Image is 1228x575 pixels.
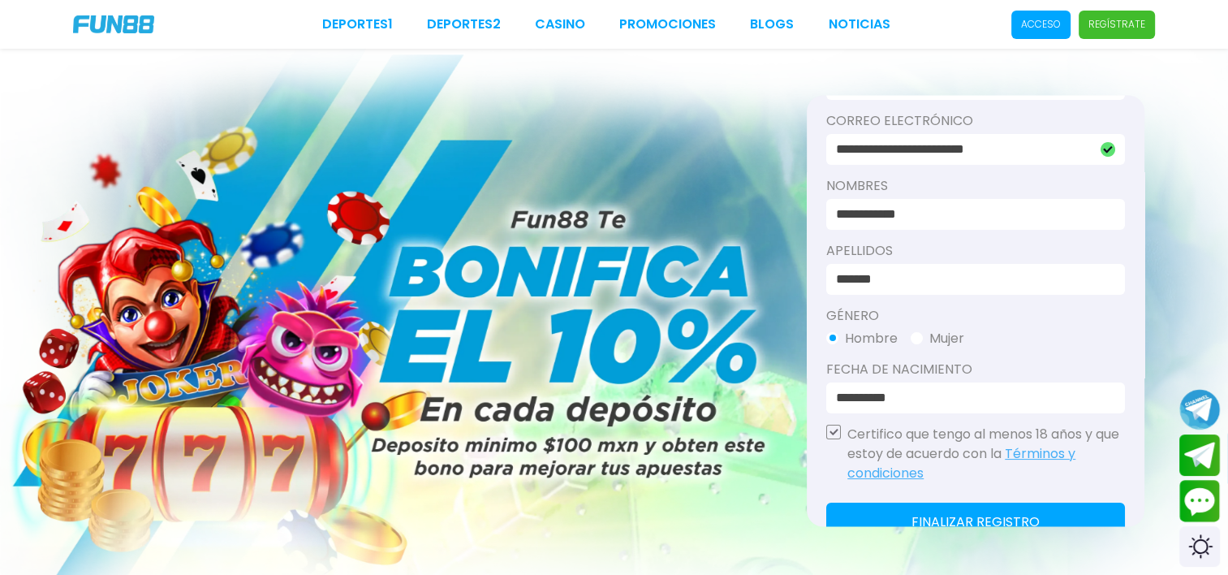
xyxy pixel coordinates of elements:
button: Join telegram [1179,434,1220,477]
a: Promociones [619,15,716,34]
label: Correo electrónico [826,111,1125,131]
div: Switch theme [1179,526,1220,567]
button: Finalizar registro [826,503,1125,542]
a: Términos y condiciones [847,444,1075,482]
p: Certifico que tengo al menos 18 años y que estoy de acuerdo con la [847,425,1125,483]
label: Fecha de Nacimiento [826,360,1125,379]
a: BLOGS [750,15,794,34]
button: Contact customer service [1179,480,1220,522]
img: Company Logo [73,15,154,33]
label: Apellidos [826,241,1125,261]
button: Hombre [826,329,898,348]
a: Deportes1 [322,15,393,34]
label: Género [826,306,1125,326]
a: NOTICIAS [828,15,890,34]
button: Join telegram channel [1179,388,1220,430]
label: Nombres [826,176,1125,196]
a: CASINO [535,15,585,34]
p: Regístrate [1088,17,1145,32]
button: Mujer [911,329,964,348]
a: Deportes2 [427,15,501,34]
p: Acceso [1021,17,1061,32]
